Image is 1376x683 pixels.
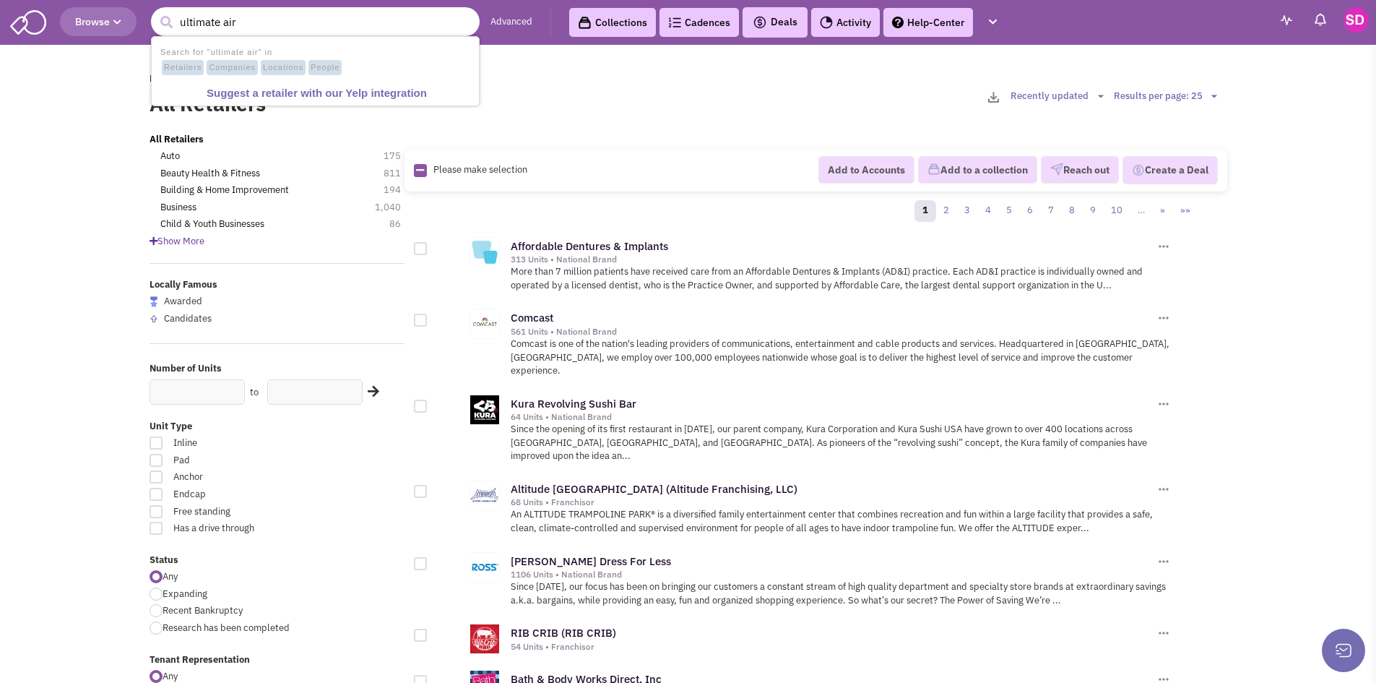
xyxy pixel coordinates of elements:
[163,604,243,617] span: Recent Bankruptcy
[1103,200,1130,222] a: 10
[1152,200,1173,222] a: »
[162,60,204,76] span: Retailers
[150,278,405,292] label: Locally Famous
[164,471,324,484] span: Anchor
[60,7,137,36] button: Browse
[160,218,264,231] a: Child & Youth Businesses
[150,653,405,667] label: Tenant Representation
[160,150,180,163] a: Auto
[164,505,324,519] span: Free standing
[1050,163,1063,176] img: VectorPaper_Plane.png
[511,554,671,568] a: [PERSON_NAME] Dress For Less
[883,8,973,37] a: Help-Center
[511,497,1155,508] div: 68 Units • Franchisor
[153,43,477,77] li: Search for "ultimate air" in
[150,296,158,307] img: locallyfamous-largeicon.png
[1082,200,1104,222] a: 9
[150,235,204,247] span: Show More
[164,437,324,450] span: Inline
[1122,156,1218,185] button: Create a Deal
[151,7,480,36] input: Search
[207,60,258,76] span: Companies
[511,326,1155,338] div: 561 Units • National Brand
[160,167,260,181] a: Beauty Health & Fitness
[261,60,306,76] span: Locations
[1172,200,1198,222] a: »»
[748,13,802,32] button: Deals
[511,239,668,253] a: Affordable Dentures & Implants
[164,454,324,468] span: Pad
[659,8,739,37] a: Cadences
[578,16,592,30] img: icon-collection-lavender-black.svg
[384,184,415,197] span: 194
[160,201,196,215] a: Business
[389,218,415,231] span: 86
[1019,200,1041,222] a: 6
[569,8,656,37] a: Collections
[164,295,202,307] span: Awarded
[818,156,914,184] button: Add to Accounts
[511,482,797,496] a: Altitude [GEOGRAPHIC_DATA] (Altitude Franchising, LLC)
[375,201,415,215] span: 1,040
[511,423,1172,463] p: Since the opening of its first restaurant in [DATE], our parent company, Kura Corporation and Kur...
[160,184,289,197] a: Building & Home Improvement
[1132,163,1145,179] img: Deal-Dollar.png
[250,386,259,400] label: to
[384,167,415,181] span: 811
[433,163,527,176] span: Please make selection
[668,17,681,27] img: Cadences_logo.png
[163,622,290,634] span: Research has been completed
[927,163,940,176] img: icon-collection-lavender.png
[511,338,1172,378] p: Comcast is one of the nation's leading providers of communications, entertainment and cable produ...
[150,133,204,147] a: All Retailers
[1041,156,1119,184] button: Reach out
[918,156,1037,184] button: Add to a collection
[164,312,212,325] span: Candidates
[157,84,477,103] a: Suggest a retailer with our Yelp integration
[490,15,532,29] a: Advanced
[308,60,342,76] span: People
[956,200,978,222] a: 3
[163,670,178,682] span: Any
[998,200,1020,222] a: 5
[511,626,616,640] a: RIB CRIB (RIB CRIB)
[163,588,207,600] span: Expanding
[892,17,904,28] img: help.png
[150,133,204,145] b: All Retailers
[163,570,178,583] span: Any
[511,311,553,325] a: Comcast
[75,15,121,28] span: Browse
[384,150,415,163] span: 175
[150,420,405,434] label: Unit Type
[1040,200,1062,222] a: 7
[820,16,833,29] img: Activity.png
[414,164,427,177] img: Rectangle.png
[511,265,1172,292] p: More than 7 million patients have received care from an Affordable Dentures & Implants (AD&I) pra...
[811,8,880,37] a: Activity
[511,641,1155,653] div: 54 Units • Franchisor
[511,508,1172,535] p: An ALTITUDE TRAMPOLINE PARK® is a diversified family entertainment center that combines recreatio...
[1130,200,1153,222] a: …
[511,397,636,411] a: Kura Revolving Sushi Bar
[511,580,1172,607] p: Since [DATE], our focus has been on bringing our customers a constant stream of high quality depa...
[753,14,767,31] img: icon-deals.svg
[1343,7,1369,33] img: Stephen Dendy
[511,569,1155,580] div: 1106 Units • National Brand
[511,254,1155,265] div: 313 Units • National Brand
[150,72,174,85] a: Home
[150,362,405,376] label: Number of Units
[150,554,405,567] label: Status
[358,382,381,401] div: Search Nearby
[914,200,936,222] a: 1
[150,90,588,119] label: All Retailers
[164,488,324,502] span: Endcap
[164,522,324,536] span: Has a drive through
[207,87,427,99] b: Suggest a retailer with our Yelp integration
[10,7,46,35] img: SmartAdmin
[935,200,957,222] a: 2
[988,92,999,103] img: download-2-24.png
[977,200,999,222] a: 4
[511,411,1155,423] div: 64 Units • National Brand
[753,15,797,28] span: Deals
